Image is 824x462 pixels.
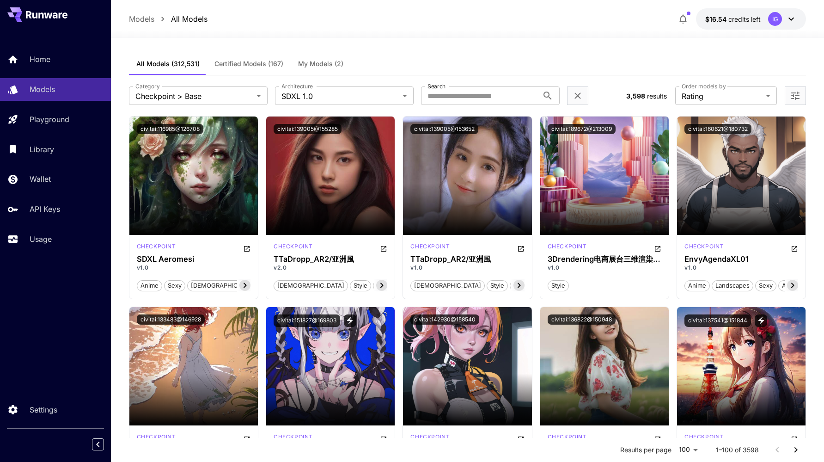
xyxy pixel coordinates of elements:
span: landscapes [712,281,753,290]
p: checkpoint [274,242,313,251]
h3: TTaDropp_AR2/亚洲風 [274,255,387,264]
span: SDXL 1.0 [281,91,399,102]
button: Open in CivitAI [791,433,798,444]
p: checkpoint [548,242,587,251]
button: [DEMOGRAPHIC_DATA] [187,279,262,291]
div: SDXL 1.0 [274,242,313,253]
a: All Models [171,13,208,25]
p: checkpoint [684,433,724,441]
button: civitai:133483@146928 [137,314,205,325]
button: Open in CivitAI [517,242,525,253]
label: Category [135,82,160,90]
div: SDXL 1.0 [548,242,587,253]
span: woman [510,281,538,290]
span: style [548,281,568,290]
div: SDXL 1.0 [274,433,313,444]
p: Library [30,144,54,155]
button: landscapes [712,279,753,291]
button: style [350,279,371,291]
p: v1.0 [548,264,661,272]
span: 3,598 [626,92,645,100]
button: anime [684,279,710,291]
span: style [487,281,507,290]
p: checkpoint [137,433,176,441]
button: civitai:137541@151844 [684,314,751,327]
h3: 3Drendering电商展台三维渲染效果 [548,255,661,264]
button: style [548,279,569,291]
div: SDXL 1.0 [548,433,587,444]
span: Rating [682,91,762,102]
button: woman [373,279,402,291]
span: All Models (312,531) [136,60,200,68]
span: [DEMOGRAPHIC_DATA] [188,281,261,290]
p: Home [30,54,50,65]
p: checkpoint [410,242,450,251]
p: checkpoint [137,242,176,251]
p: checkpoint [548,433,587,441]
h3: SDXL Aeromesi [137,255,250,264]
span: anime [137,281,162,290]
p: v1.0 [137,264,250,272]
p: checkpoint [410,433,450,441]
button: Collapse sidebar [92,438,104,450]
button: View trigger words [344,314,356,327]
p: v1.0 [410,264,524,272]
button: Clear filters (2) [572,90,583,102]
div: Collapse sidebar [99,436,111,453]
span: [DEMOGRAPHIC_DATA] [274,281,348,290]
button: Open in CivitAI [380,242,387,253]
label: Architecture [281,82,313,90]
span: anime [685,281,709,290]
button: civitai:189672@213009 [548,124,616,134]
button: civitai:139005@155285 [274,124,342,134]
button: Open in CivitAI [654,242,661,253]
span: [DEMOGRAPHIC_DATA] [411,281,484,290]
button: civitai:160621@180732 [684,124,751,134]
button: [DEMOGRAPHIC_DATA] [410,279,485,291]
button: architecture [778,279,821,291]
button: [DEMOGRAPHIC_DATA] [274,279,348,291]
button: sexy [755,279,776,291]
button: Open in CivitAI [517,433,525,444]
p: checkpoint [274,433,313,441]
button: Open in CivitAI [243,433,250,444]
p: v1.0 [684,264,798,272]
label: Search [427,82,446,90]
p: Wallet [30,173,51,185]
div: SDXL 1.0 [137,242,176,253]
div: SDXL 1.0 [684,433,724,444]
button: View trigger words [755,314,767,327]
button: sexy [164,279,185,291]
p: Usage [30,234,52,245]
p: 1–100 of 3598 [716,445,759,455]
button: civitai:116985@126708 [137,124,203,134]
button: style [487,279,508,291]
span: sexy [165,281,185,290]
button: $16.54235IG [696,8,806,30]
span: style [350,281,371,290]
p: Results per page [620,445,671,455]
button: civitai:139005@153652 [410,124,478,134]
label: Order models by [682,82,726,90]
button: Open in CivitAI [380,433,387,444]
h3: TTaDropp_AR2/亚洲風 [410,255,524,264]
span: credits left [728,15,761,23]
button: Open in CivitAI [791,242,798,253]
button: anime [137,279,162,291]
button: Open in CivitAI [243,242,250,253]
p: Models [129,13,154,25]
div: SDXL 1.0 [410,242,450,253]
span: $16.54 [705,15,728,23]
span: My Models (2) [298,60,343,68]
button: Open more filters [790,90,801,102]
span: woman [373,281,401,290]
p: checkpoint [684,242,724,251]
span: results [647,92,667,100]
button: civitai:136822@150948 [548,314,616,325]
button: civitai:142930@158540 [410,314,479,325]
